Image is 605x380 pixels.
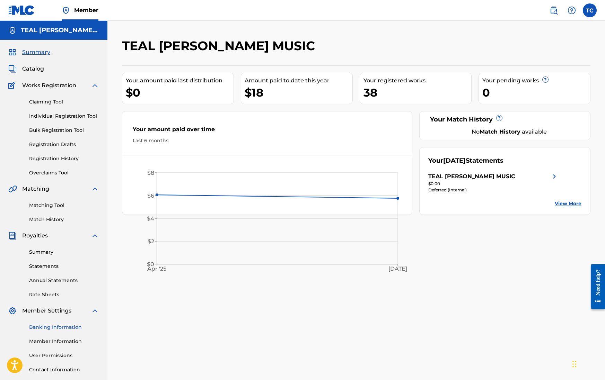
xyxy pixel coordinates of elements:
tspan: $4 [147,215,154,222]
div: $18 [245,85,352,100]
img: Matching [8,185,17,193]
div: No available [437,128,582,136]
a: Statements [29,263,99,270]
a: Overclaims Tool [29,169,99,177]
a: Rate Sheets [29,291,99,298]
div: Your pending works [482,76,590,85]
div: TEAL [PERSON_NAME] MUSIC [428,172,515,181]
span: Catalog [22,65,44,73]
a: Annual Statements [29,277,99,284]
tspan: $2 [148,238,154,245]
div: Your amount paid over time [133,125,402,137]
span: Works Registration [22,81,76,90]
div: Last 6 months [133,137,402,144]
div: Your Match History [428,115,582,124]
img: expand [91,185,99,193]
div: Drag [572,354,577,374]
a: Matching Tool [29,202,99,209]
img: expand [91,307,99,315]
div: Your amount paid last distribution [126,76,234,85]
div: 0 [482,85,590,100]
img: Member Settings [8,307,17,315]
tspan: $8 [147,170,154,176]
a: View More [555,200,581,207]
a: Match History [29,216,99,223]
span: Matching [22,185,49,193]
div: User Menu [583,3,597,17]
div: $0 [126,85,234,100]
div: Your registered works [363,76,471,85]
img: Catalog [8,65,17,73]
div: $0.00 [428,181,559,187]
span: ? [497,115,502,121]
div: Help [565,3,579,17]
img: Accounts [8,26,17,35]
img: Works Registration [8,81,17,90]
a: Registration Drafts [29,141,99,148]
img: right chevron icon [550,172,559,181]
span: Summary [22,48,50,56]
a: CatalogCatalog [8,65,44,73]
a: Registration History [29,155,99,162]
a: Individual Registration Tool [29,112,99,120]
div: Deferred (Internal) [428,187,559,193]
span: [DATE] [443,157,466,164]
tspan: Apr '25 [147,266,167,272]
a: Bulk Registration Tool [29,127,99,134]
img: Royalties [8,232,17,240]
img: Top Rightsholder [62,6,70,15]
h2: TEAL [PERSON_NAME] MUSIC [122,38,318,54]
div: Your Statements [428,156,503,165]
span: Member [74,6,98,14]
a: User Permissions [29,352,99,359]
a: TEAL [PERSON_NAME] MUSICright chevron icon$0.00Deferred (Internal) [428,172,559,193]
span: Member Settings [22,307,71,315]
tspan: $6 [147,192,154,199]
tspan: [DATE] [389,266,407,272]
h5: TEAL COLLINS MUSIC [21,26,99,34]
img: Summary [8,48,17,56]
span: Royalties [22,232,48,240]
div: Amount paid to date this year [245,76,352,85]
tspan: $0 [147,261,154,268]
a: Contact Information [29,366,99,373]
a: Public Search [547,3,561,17]
img: MLC Logo [8,5,35,15]
a: Member Information [29,338,99,345]
a: Banking Information [29,324,99,331]
img: expand [91,81,99,90]
iframe: Chat Widget [570,347,605,380]
img: expand [91,232,99,240]
strong: Match History [480,128,520,135]
img: help [568,6,576,15]
iframe: Resource Center [586,258,605,315]
div: 38 [363,85,471,100]
a: Claiming Tool [29,98,99,106]
span: ? [543,77,548,82]
a: Summary [29,248,99,256]
img: search [550,6,558,15]
a: SummarySummary [8,48,50,56]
